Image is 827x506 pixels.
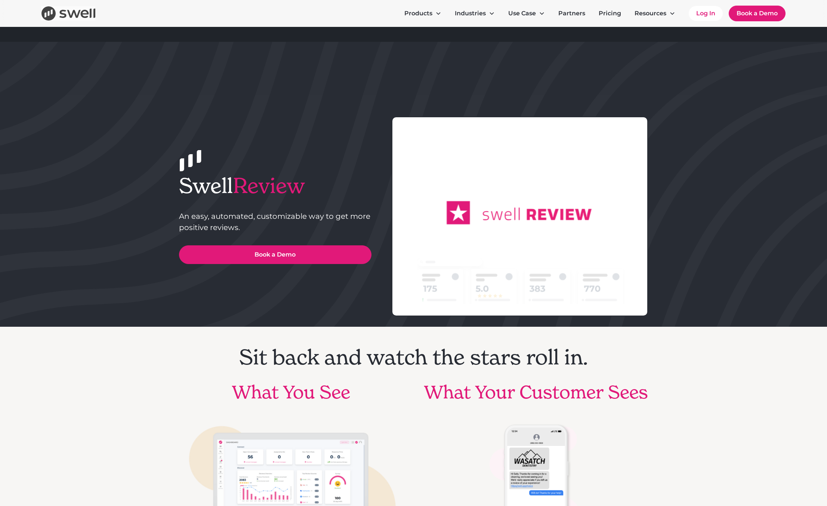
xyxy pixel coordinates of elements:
g: REVIEW [527,209,592,220]
a: Partners [552,6,591,21]
a: Pricing [593,6,627,21]
a: Log In [689,6,723,21]
h1: Sit back and watch the stars roll in. [239,345,588,370]
span: Review [233,173,305,199]
div: Industries [449,6,501,21]
g: 5.0 [476,286,488,292]
a: Book a Demo [729,6,786,21]
h2: What You See [232,382,350,403]
g: 770 [584,286,600,292]
a: Book a Demo [179,245,371,264]
div: Products [404,9,432,18]
div: Industries [455,9,486,18]
g: 175 [423,286,437,292]
div: Resources [629,6,681,21]
div: Resources [635,9,666,18]
div: Use Case [502,6,551,21]
p: An easy, automated, customizable way to get more positive reviews. [179,211,371,233]
h1: Swell [179,173,371,198]
g: swell [483,208,520,220]
g: 383 [530,286,545,292]
h2: What Your Customer Sees [424,382,648,403]
a: home [41,6,95,21]
div: Use Case [508,9,536,18]
div: Products [398,6,447,21]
